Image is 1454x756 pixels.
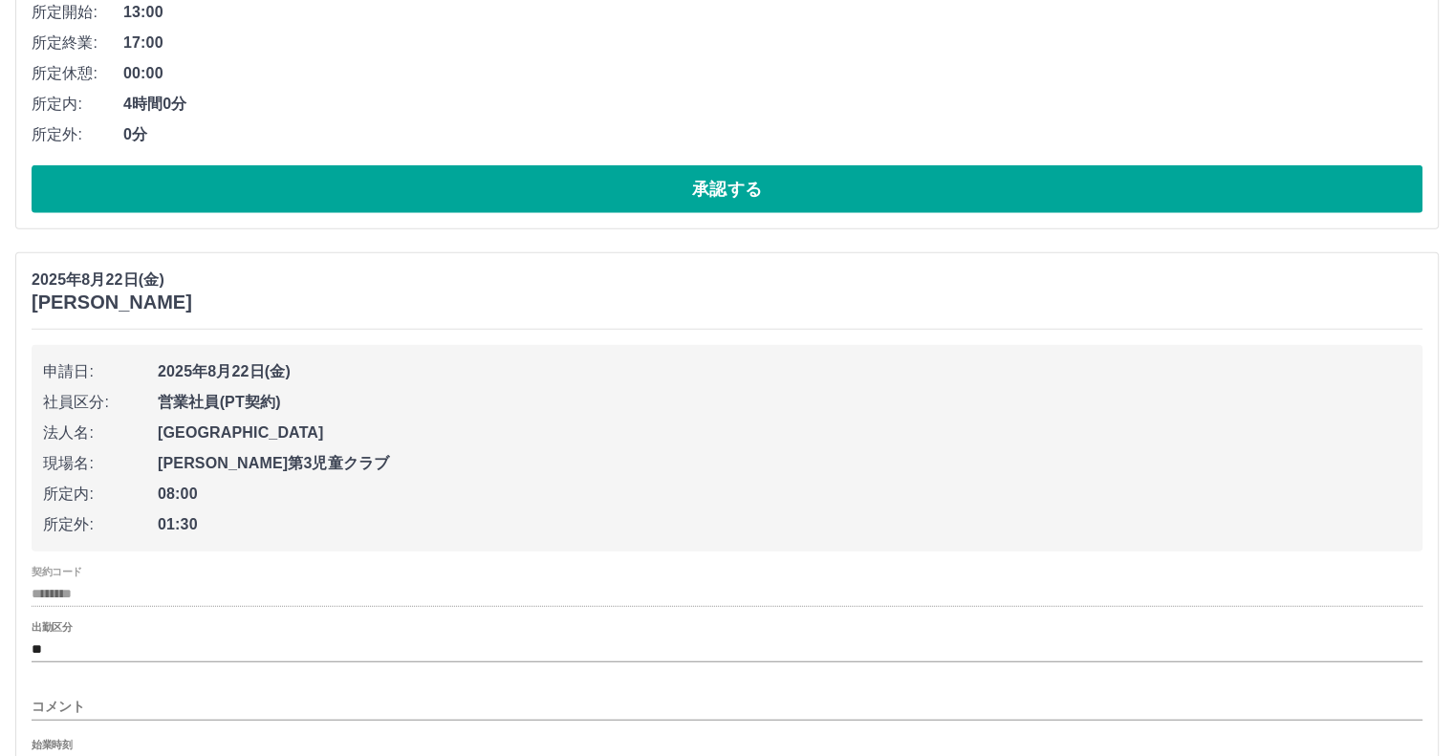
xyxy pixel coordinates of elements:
[43,483,158,506] span: 所定内:
[123,123,1422,146] span: 0分
[32,165,1422,213] button: 承認する
[158,452,1411,475] span: [PERSON_NAME]第3児童クラブ
[32,292,192,313] h3: [PERSON_NAME]
[43,452,158,475] span: 現場名:
[123,1,1422,24] span: 13:00
[43,513,158,536] span: 所定外:
[123,93,1422,116] span: 4時間0分
[32,738,72,752] label: 始業時刻
[158,421,1411,444] span: [GEOGRAPHIC_DATA]
[32,32,123,54] span: 所定終業:
[158,391,1411,414] span: 営業社員(PT契約)
[158,360,1411,383] span: 2025年8月22日(金)
[43,391,158,414] span: 社員区分:
[43,421,158,444] span: 法人名:
[123,62,1422,85] span: 00:00
[32,123,123,146] span: 所定外:
[158,483,1411,506] span: 08:00
[32,93,123,116] span: 所定内:
[32,621,72,636] label: 出勤区分
[158,513,1411,536] span: 01:30
[32,1,123,24] span: 所定開始:
[32,62,123,85] span: 所定休憩:
[32,566,82,580] label: 契約コード
[43,360,158,383] span: 申請日:
[123,32,1422,54] span: 17:00
[32,269,192,292] p: 2025年8月22日(金)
